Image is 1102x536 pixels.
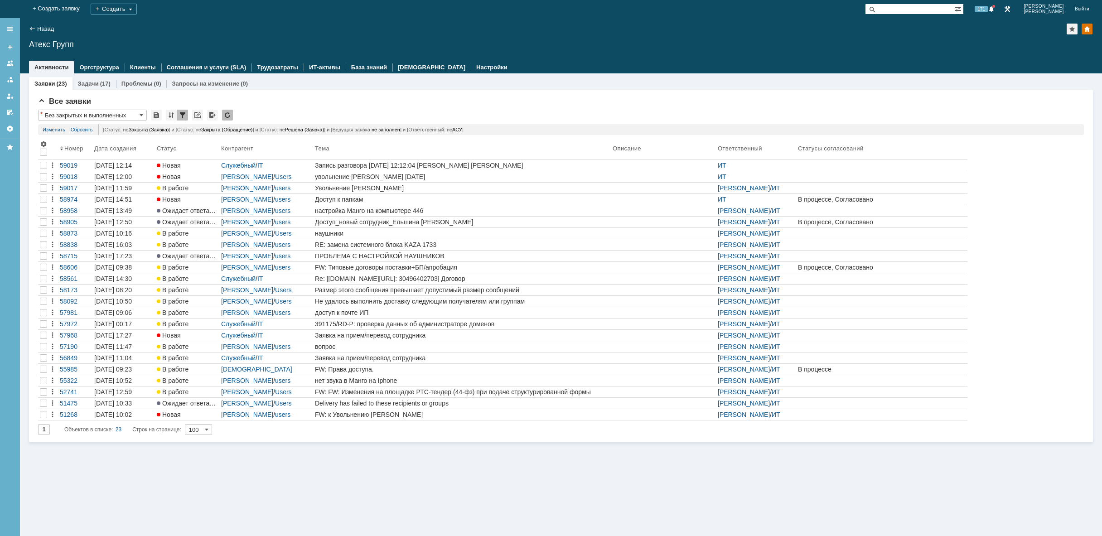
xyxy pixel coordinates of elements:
[796,262,967,273] a: В процессе, Согласовано
[60,320,91,328] div: 57972
[718,173,726,180] a: ИТ
[718,275,770,282] a: [PERSON_NAME]
[92,160,155,171] a: [DATE] 12:14
[157,377,188,384] span: В работе
[3,40,17,54] a: Создать заявку
[157,173,181,180] span: Новая
[60,264,91,271] div: 58606
[94,252,132,260] div: [DATE] 17:23
[3,56,17,71] a: Заявки на командах
[64,145,83,152] div: Номер
[157,252,246,260] span: Ожидает ответа контрагента
[275,230,292,237] a: Users
[718,377,770,384] a: [PERSON_NAME]
[221,298,273,305] a: [PERSON_NAME]
[60,241,91,248] div: 58838
[92,251,155,261] a: [DATE] 17:23
[155,364,219,375] a: В работе
[34,80,55,87] a: Заявки
[60,309,91,316] div: 57981
[58,364,92,375] a: 55985
[275,298,292,305] a: Users
[313,364,611,375] a: FW: Права доступа.
[718,320,770,328] a: [PERSON_NAME]
[221,388,273,396] a: [PERSON_NAME]
[155,330,219,341] a: Новая
[718,286,770,294] a: [PERSON_NAME]
[157,332,181,339] span: Новая
[275,207,290,214] a: users
[315,332,609,339] div: Заявка на прием/перевод сотрудника
[772,184,780,192] a: ИТ
[313,183,611,193] a: Увольнение [PERSON_NAME]
[60,388,91,396] div: 52741
[313,160,611,171] a: Запись разговора [DATE] 12:12:04 [PERSON_NAME] [PERSON_NAME]
[315,207,609,214] div: настройка Манго на компьютере 446
[60,218,91,226] div: 58905
[92,273,155,284] a: [DATE] 14:30
[155,353,219,363] a: В работе
[167,64,246,71] a: Соглашения и услуги (SLA)
[257,320,263,328] a: IT
[58,171,92,182] a: 59018
[94,309,132,316] div: [DATE] 09:06
[157,298,188,305] span: В работе
[60,275,91,282] div: 58561
[94,184,132,192] div: [DATE] 11:59
[772,377,780,384] a: ИТ
[313,307,611,318] a: доступ к почте ИП
[58,160,92,171] a: 59019
[221,162,256,169] a: Служебный
[155,171,219,182] a: Новая
[94,218,132,226] div: [DATE] 12:50
[92,386,155,397] a: [DATE] 12:59
[60,173,91,180] div: 59018
[315,343,609,350] div: вопрос
[207,110,218,121] div: Экспорт списка
[94,230,132,237] div: [DATE] 10:16
[79,64,119,71] a: Оргструктура
[772,207,780,214] a: ИТ
[257,275,263,282] a: IT
[3,121,17,136] a: Настройки
[275,377,290,384] a: users
[166,110,177,121] div: Сортировка...
[772,264,780,271] a: ИТ
[157,230,188,237] span: В работе
[92,262,155,273] a: [DATE] 09:38
[157,320,188,328] span: В работе
[718,145,764,152] div: Ответственный
[772,252,780,260] a: ИТ
[772,332,780,339] a: ИТ
[315,173,609,180] div: увольнение [PERSON_NAME] [DATE]
[155,160,219,171] a: Новая
[257,332,263,339] a: IT
[718,354,770,362] a: [PERSON_NAME]
[315,366,609,373] div: FW: Права доступа.
[219,139,313,160] th: Контрагент
[716,139,796,160] th: Ответственный
[58,251,92,261] a: 58715
[221,343,273,350] a: [PERSON_NAME]
[58,353,92,363] a: 56849
[94,196,132,203] div: [DATE] 14:51
[718,366,770,373] a: [PERSON_NAME]
[155,296,219,307] a: В работе
[157,309,188,316] span: В работе
[60,184,91,192] div: 59017
[257,64,298,71] a: Трудозатраты
[1082,24,1092,34] div: Изменить домашнюю страницу
[275,241,290,248] a: users
[718,309,770,316] a: [PERSON_NAME]
[313,375,611,386] a: нет звука в Манго на Iphone
[155,285,219,295] a: В работе
[313,139,611,160] th: Тема
[718,343,770,350] a: [PERSON_NAME]
[157,162,181,169] span: Новая
[94,366,132,373] div: [DATE] 09:23
[60,354,91,362] div: 56849
[221,309,273,316] a: [PERSON_NAME]
[92,139,155,160] th: Дата создания
[315,162,609,169] div: Запись разговора [DATE] 12:12:04 [PERSON_NAME] [PERSON_NAME]
[315,377,609,384] div: нет звука в Манго на Iphone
